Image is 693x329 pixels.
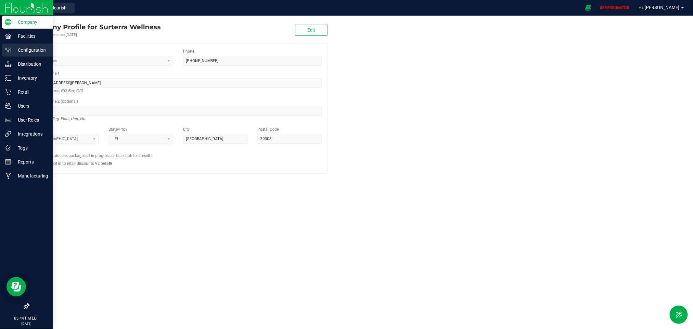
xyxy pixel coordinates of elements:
span: Edit [307,27,315,33]
p: Configuration [11,46,50,54]
p: Tags [11,144,50,152]
p: IMPERSONATOR [597,5,632,11]
inline-svg: Inventory [5,75,11,81]
i: Suite, Building, Floor, Unit, etc. [34,115,86,123]
inline-svg: Retail [5,89,11,95]
label: Phone [183,48,194,54]
inline-svg: Reports [5,159,11,165]
p: User Roles [11,116,50,124]
h2: Configs [34,149,322,153]
p: Users [11,102,50,110]
input: Address [34,78,322,88]
div: Account active since [DATE] [29,32,161,38]
iframe: Resource center [6,277,26,296]
p: Reports [11,158,50,166]
input: Suite, Building, Unit, etc. [34,106,322,116]
button: Edit [295,24,327,36]
i: Street address, P.O. Box, C/O [34,87,83,95]
p: Integrations [11,130,50,138]
label: City [183,126,190,132]
inline-svg: Company [5,19,11,25]
inline-svg: Tags [5,145,11,151]
button: Toggle Menu [670,306,688,324]
label: Auto-lock packages of in-progress or failed lab test results [51,153,152,159]
p: Manufacturing [11,172,50,180]
inline-svg: Facilities [5,33,11,39]
p: Facilities [11,32,50,40]
label: State/Prov [109,126,127,132]
span: Open Ecommerce Menu [581,1,596,14]
p: 05:44 PM EDT [3,315,50,321]
label: Address Line 2 (optional) [34,99,78,104]
p: [DATE] [3,321,50,326]
input: City [183,134,248,144]
label: Opt in to retail discounts V2 beta [51,161,112,166]
p: Inventory [11,74,50,82]
inline-svg: Configuration [5,47,11,53]
p: Retail [11,88,50,96]
inline-svg: Distribution [5,61,11,67]
label: Postal Code [257,126,279,132]
span: Hi, [PERSON_NAME]! [638,5,681,10]
p: Company [11,18,50,26]
div: Surterra Wellness [29,22,161,32]
inline-svg: Users [5,103,11,109]
inline-svg: Integrations [5,131,11,137]
input: Postal Code [257,134,322,144]
input: (123) 456-7890 [183,56,322,66]
inline-svg: Manufacturing [5,173,11,179]
p: Distribution [11,60,50,68]
inline-svg: User Roles [5,117,11,123]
